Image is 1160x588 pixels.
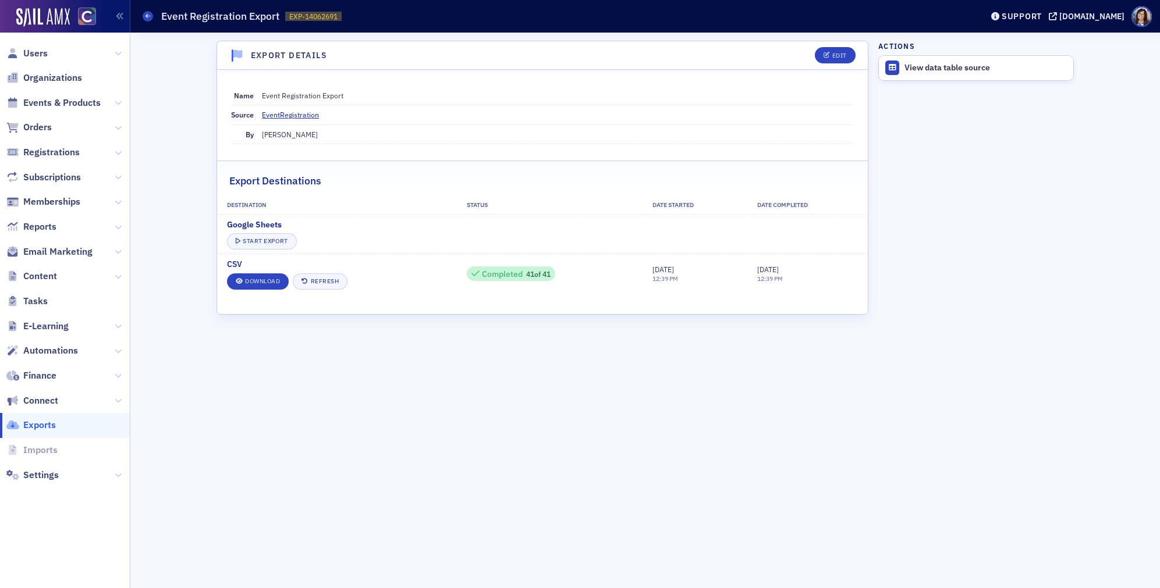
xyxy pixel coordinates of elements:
a: Finance [6,369,56,382]
th: Date Started [642,197,747,214]
span: Source [231,110,254,119]
button: Refresh [293,273,347,290]
button: [DOMAIN_NAME] [1049,12,1129,20]
div: Support [1002,11,1042,22]
a: Registrations [6,146,80,159]
th: Status [456,197,642,214]
a: Tasks [6,295,48,308]
th: Date Completed [747,197,867,214]
span: [DATE] [652,265,674,274]
a: Settings [6,469,59,482]
span: Orders [23,121,52,134]
h4: Actions [878,41,914,51]
span: Google Sheets [227,219,282,231]
img: SailAMX [78,8,96,26]
span: Exports [23,419,56,432]
a: Reports [6,220,56,233]
span: Registrations [23,146,80,159]
span: Email Marketing [23,245,93,258]
div: [DOMAIN_NAME] [1059,11,1124,22]
span: Events & Products [23,97,101,109]
a: View Homepage [70,8,96,27]
span: [DATE] [757,265,779,274]
span: Name [234,91,254,100]
a: Memberships [6,195,80,208]
a: EventRegistration [262,109,328,120]
div: 41 of 41 [471,269,550,279]
span: Settings [23,469,59,482]
time: 12:39 PM [757,275,783,283]
span: By [246,130,254,139]
a: Users [6,47,48,60]
span: E-Learning [23,320,69,333]
span: Content [23,270,57,283]
span: Memberships [23,195,80,208]
dd: Event Registration Export [262,86,853,105]
a: Subscriptions [6,171,81,184]
span: Connect [23,394,58,407]
a: Exports [6,419,56,432]
span: Organizations [23,72,82,84]
a: Download [227,273,289,290]
div: View data table source [904,63,1067,73]
span: Automations [23,344,78,357]
time: 12:39 PM [652,275,678,283]
img: SailAMX [16,8,70,27]
a: E-Learning [6,320,69,333]
a: Content [6,270,57,283]
a: Organizations [6,72,82,84]
div: 41 / 41 Rows [467,266,556,281]
span: Imports [23,444,58,457]
a: Events & Products [6,97,101,109]
span: CSV [227,258,242,270]
span: Reports [23,220,56,233]
a: Automations [6,344,78,357]
a: Orders [6,121,52,134]
h4: Export Details [251,49,328,62]
span: Subscriptions [23,171,81,184]
dd: [PERSON_NAME] [262,125,853,144]
h2: Export Destinations [229,173,321,188]
div: Completed [482,271,523,277]
span: Tasks [23,295,48,308]
a: View data table source [879,56,1073,80]
th: Destination [217,197,456,214]
a: Imports [6,444,58,457]
button: Edit [815,47,855,63]
span: Profile [1131,6,1152,27]
a: Email Marketing [6,245,93,258]
span: Users [23,47,48,60]
span: Finance [23,369,56,382]
div: Edit [832,52,847,59]
span: EXP-14062691 [289,12,338,22]
h1: Event Registration Export [161,9,279,23]
button: Start Export [227,233,296,250]
a: Connect [6,394,58,407]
